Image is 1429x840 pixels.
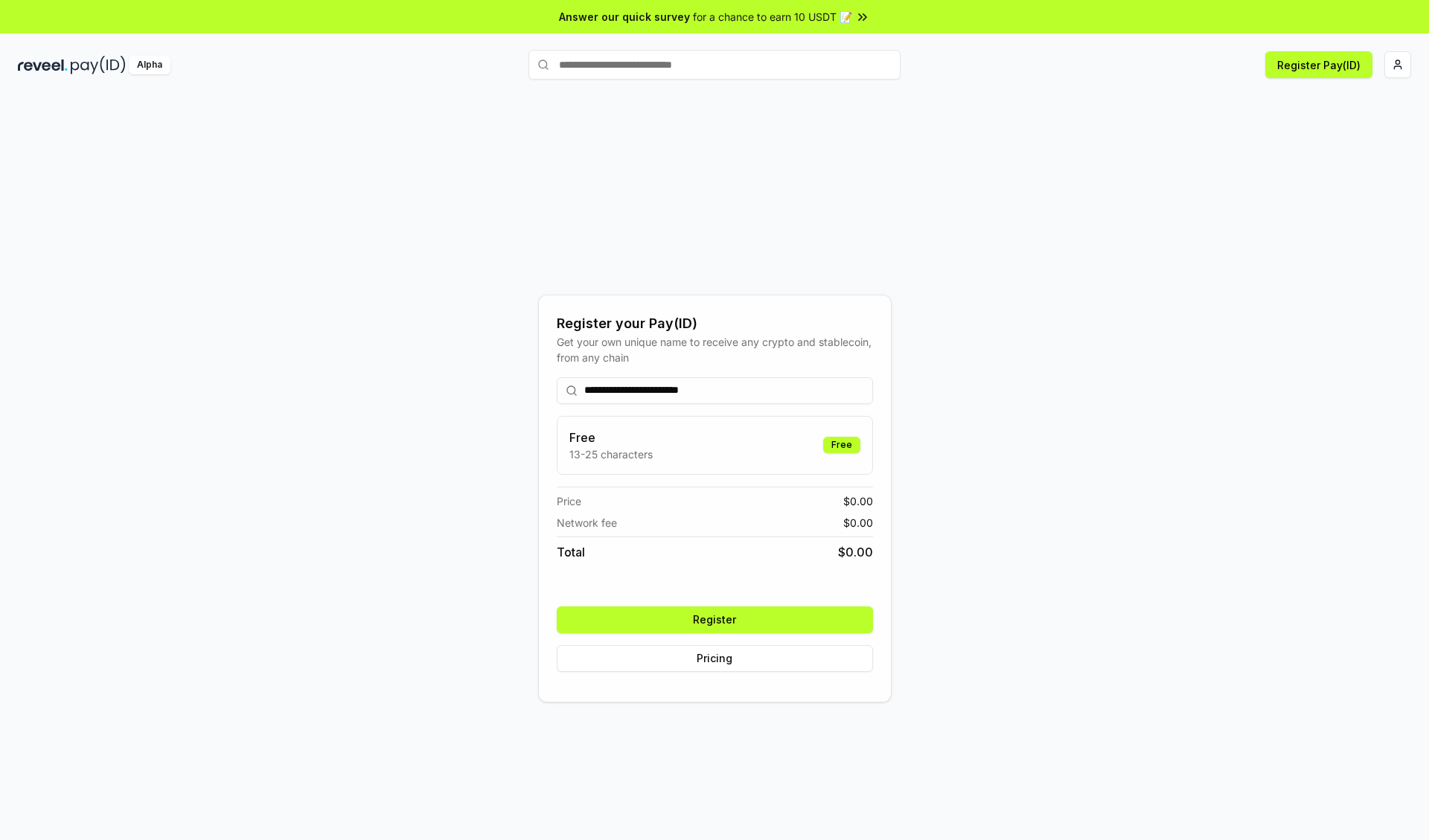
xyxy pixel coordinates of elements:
[557,334,873,365] div: Get your own unique name to receive any crypto and stablecoin, from any chain
[823,437,860,453] div: Free
[843,515,873,530] span: $ 0.00
[569,429,653,446] h3: Free
[1265,51,1372,78] button: Register Pay(ID)
[557,606,873,633] button: Register
[557,543,585,561] span: Total
[71,56,126,74] img: pay_id
[129,56,170,74] div: Alpha
[559,9,690,25] span: Answer our quick survey
[557,645,873,672] button: Pricing
[843,493,873,509] span: $ 0.00
[693,9,852,25] span: for a chance to earn 10 USDT 📝
[18,56,68,74] img: reveel_dark
[838,543,873,561] span: $ 0.00
[569,446,653,462] p: 13-25 characters
[557,493,581,509] span: Price
[557,313,873,334] div: Register your Pay(ID)
[557,515,617,530] span: Network fee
